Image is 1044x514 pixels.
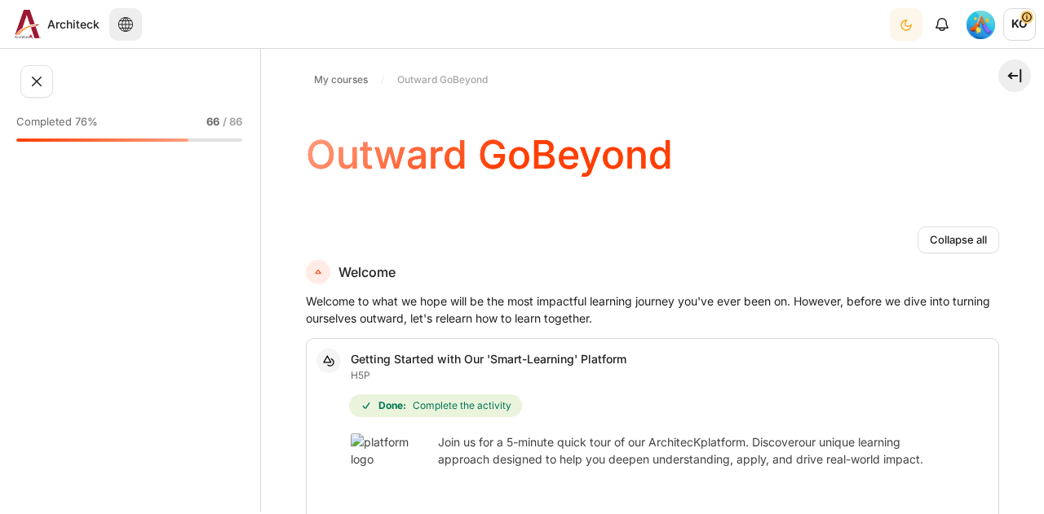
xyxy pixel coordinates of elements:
[306,260,330,284] a: Welcome
[967,11,995,39] img: Level #5
[930,232,987,248] span: Collapse all
[967,9,995,39] div: Level #5
[890,8,922,41] button: Light Mode Dark Mode
[223,114,242,130] span: / 86
[1003,8,1036,41] a: User menu
[413,398,511,413] span: Complete the activity
[1003,8,1036,41] span: KO
[891,7,921,41] div: Dark Mode
[306,292,999,327] p: Welcome to what we hope will be the most impactful learning journey you've ever been on. However,...
[314,72,368,87] span: My courses
[378,398,406,413] strong: Done:
[306,134,673,177] h1: Outward GoBeyond
[16,114,98,130] span: Completed 76%
[438,435,923,466] span: .
[391,70,494,90] a: Outward GoBeyond
[351,433,432,514] img: platform logo
[206,114,219,130] span: 66
[307,70,374,90] a: My courses
[351,433,954,468] p: Join us for a 5-minute quick tour of our ArchitecK platform. Discover
[306,67,999,93] nav: Navigation bar
[8,10,100,38] a: Architeck Architeck
[960,8,1002,41] a: Level #5
[47,15,100,33] span: Architeck
[351,352,626,366] a: Getting Started with Our 'Smart-Learning' Platform
[438,435,920,466] span: our unique learning approach designed to help you deepen understanding, apply, and drive real-wor...
[397,72,488,87] span: Outward GoBeyond
[349,391,962,420] div: Completion requirements for Getting Started with Our 'Smart-Learning' Platform
[926,8,958,41] div: Show notification window with no new notifications
[16,138,188,142] div: 76%
[15,10,41,38] img: Architeck
[918,226,999,254] a: Collapse all
[109,8,142,41] button: Languages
